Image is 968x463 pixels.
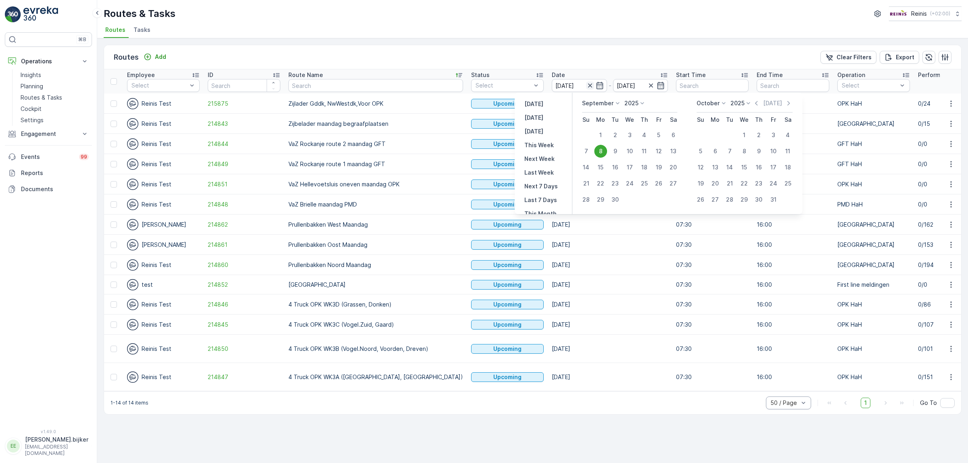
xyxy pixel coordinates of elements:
[697,99,720,107] p: October
[476,81,531,90] p: Select
[21,130,76,138] p: Engagement
[208,79,280,92] input: Search
[672,275,753,294] td: 07:30
[781,145,794,158] div: 11
[208,71,213,79] p: ID
[524,169,554,177] p: Last Week
[623,177,636,190] div: 24
[155,53,166,61] p: Add
[767,129,780,142] div: 3
[208,321,280,329] a: 214845
[208,180,280,188] a: 214851
[709,161,722,174] div: 13
[208,140,280,148] a: 214844
[676,79,749,92] input: Search
[548,294,672,315] td: [DATE]
[548,215,672,235] td: [DATE]
[833,215,914,235] td: [GEOGRAPHIC_DATA]
[5,53,92,69] button: Operations
[752,177,765,190] div: 23
[17,115,92,126] a: Settings
[694,145,707,158] div: 5
[837,53,872,61] p: Clear Filters
[548,335,672,363] td: [DATE]
[493,241,522,249] p: Upcoming
[638,145,651,158] div: 11
[208,261,280,269] span: 214860
[524,127,543,136] p: [DATE]
[833,235,914,255] td: [GEOGRAPHIC_DATA]
[548,275,672,294] td: [DATE]
[781,129,794,142] div: 4
[471,119,544,129] button: Upcoming
[471,99,544,108] button: Upcoming
[667,129,680,142] div: 6
[284,275,467,294] td: [GEOGRAPHIC_DATA]
[284,94,467,114] td: Zijlader Gddk, NwWestdk,Voor OPK
[694,177,707,190] div: 19
[521,195,560,205] button: Last 7 Days
[624,99,638,107] p: 2025
[521,127,547,136] button: Tomorrow
[594,177,607,190] div: 22
[693,113,708,127] th: Sunday
[753,255,833,275] td: 16:00
[284,194,467,215] td: VaZ Brielle maandag PMD
[781,177,794,190] div: 25
[208,300,280,309] a: 214846
[208,221,280,229] span: 214862
[548,363,672,391] td: [DATE]
[284,215,467,235] td: Prullenbakken West Maandag
[651,113,666,127] th: Friday
[738,161,751,174] div: 15
[284,315,467,335] td: 4 Truck OPK WK3C (Vogel.Zuid, Gaard)
[580,193,592,206] div: 28
[471,71,490,79] p: Status
[493,200,522,209] p: Upcoming
[493,261,522,269] p: Upcoming
[767,161,780,174] div: 17
[833,315,914,335] td: OPK HaH
[652,161,665,174] div: 19
[613,79,668,92] input: dd/mm/yyyy
[127,138,138,150] img: svg%3e
[911,10,927,18] p: Reinis
[723,145,736,158] div: 7
[140,52,169,62] button: Add
[127,159,138,170] img: svg%3e
[493,281,522,289] p: Upcoming
[521,209,560,219] button: This Month
[896,53,914,61] p: Export
[111,374,117,380] div: Toggle Row Selected
[833,335,914,363] td: OPK HaH
[288,71,323,79] p: Route Name
[672,335,753,363] td: 07:30
[21,71,41,79] p: Insights
[208,241,280,249] a: 214861
[757,79,829,92] input: Search
[493,321,522,329] p: Upcoming
[78,36,86,43] p: ⌘B
[208,345,280,353] a: 214850
[672,363,753,391] td: 07:30
[23,6,58,23] img: logo_light-DOdMpM7g.png
[111,242,117,248] div: Toggle Row Selected
[284,154,467,174] td: VaZ Rockanje route 1 maandag GFT
[111,141,117,147] div: Toggle Row Selected
[105,26,125,34] span: Routes
[666,113,680,127] th: Saturday
[709,193,722,206] div: 27
[609,81,611,90] p: -
[127,219,138,230] img: svg%3e
[111,282,117,288] div: Toggle Row Selected
[623,161,636,174] div: 17
[127,259,138,271] img: svg%3e
[111,346,117,352] div: Toggle Row Selected
[493,180,522,188] p: Upcoming
[208,373,280,381] span: 214847
[594,161,607,174] div: 15
[752,129,765,142] div: 2
[493,160,522,168] p: Upcoming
